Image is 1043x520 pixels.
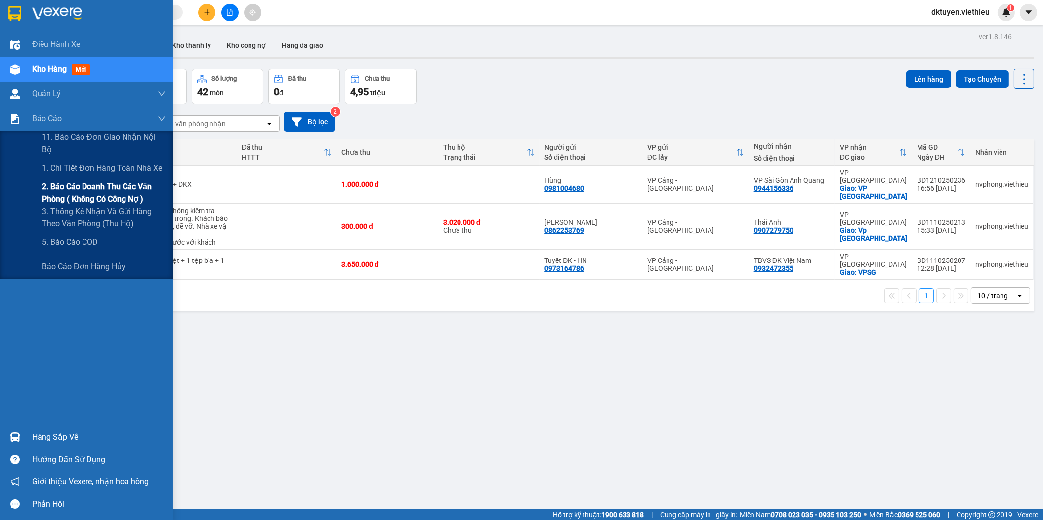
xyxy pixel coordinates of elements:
[1020,4,1037,21] button: caret-down
[975,260,1028,268] div: nvphong.viethieu
[754,257,830,264] div: TBVS ĐK Việt Nam
[158,90,166,98] span: down
[331,107,340,117] sup: 2
[72,64,90,75] span: mới
[32,452,166,467] div: Hướng dẫn sử dụng
[956,70,1009,88] button: Tạo Chuyến
[158,115,166,123] span: down
[274,86,279,98] span: 0
[975,222,1028,230] div: nvphong.viethieu
[204,9,210,16] span: plus
[42,162,162,174] span: 1. Chi tiết đơn hàng toàn nhà xe
[840,268,907,276] div: Giao: VPSG
[1016,292,1024,300] svg: open
[1024,8,1033,17] span: caret-down
[42,131,166,156] span: 11. Báo cáo đơn giao nhận nội bộ
[443,218,535,226] div: 3.020.000 đ
[164,34,219,57] button: Kho thanh lý
[754,264,793,272] div: 0932472355
[42,260,125,273] span: Báo cáo đơn hàng hủy
[979,31,1012,42] div: ver 1.8.146
[341,222,433,230] div: 300.000 đ
[917,143,958,151] div: Mã GD
[1007,4,1014,11] sup: 1
[923,6,998,18] span: dktuyen.viethieu
[350,86,369,98] span: 4,95
[975,180,1028,188] div: nvphong.viethieu
[754,226,793,234] div: 0907279750
[601,511,644,519] strong: 1900 633 818
[144,257,232,272] div: 36 kiện bệt + 1 tệp bìa + 1 kiện lẻ
[345,69,417,104] button: Chưa thu4,95 triệu
[754,218,830,226] div: Thái Anh
[10,89,20,99] img: warehouse-icon
[917,257,965,264] div: BD1110250207
[211,75,237,82] div: Số lượng
[32,87,61,100] span: Quản Lý
[144,143,232,151] div: Tên món
[835,139,912,166] th: Toggle SortBy
[341,148,433,156] div: Chưa thu
[42,205,166,230] span: 3. Thống kê nhận và gửi hàng theo văn phòng (thu hộ)
[279,89,283,97] span: đ
[975,148,1028,156] div: Nhân viên
[651,509,653,520] span: |
[642,139,749,166] th: Toggle SortBy
[438,139,540,166] th: Toggle SortBy
[443,143,527,151] div: Thu hộ
[192,69,263,104] button: Số lượng42món
[544,257,637,264] div: Tuyết ĐK - HN
[265,120,273,128] svg: open
[869,509,940,520] span: Miền Bắc
[10,114,20,124] img: solution-icon
[242,143,324,151] div: Đã thu
[1002,8,1011,17] img: icon-new-feature
[544,226,584,234] div: 0862253769
[144,207,232,238] div: 3 kiện ( Không kiểm tra hàng bên trong. Khách báo hàng đèn, dễ vỡ. Nhà xe vận chuyển cẩn thận, vỡ...
[144,180,232,188] div: 1 xe máy + DKX
[198,4,215,21] button: plus
[32,38,80,50] span: Điều hành xe
[288,75,306,82] div: Đã thu
[32,430,166,445] div: Hàng sắp về
[840,253,907,268] div: VP [GEOGRAPHIC_DATA]
[544,218,637,226] div: Lan Anh
[544,184,584,192] div: 0981004680
[443,218,535,234] div: Chưa thu
[977,291,1008,301] div: 10 / trang
[544,176,637,184] div: Hùng
[544,264,584,272] div: 0973164786
[754,184,793,192] div: 0944156336
[10,477,20,486] span: notification
[210,89,224,97] span: món
[754,142,830,150] div: Người nhận
[268,69,340,104] button: Đã thu0đ
[647,143,736,151] div: VP gửi
[1009,4,1012,11] span: 1
[771,511,861,519] strong: 0708 023 035 - 0935 103 250
[647,218,744,234] div: VP Cảng - [GEOGRAPHIC_DATA]
[197,86,208,98] span: 42
[10,40,20,50] img: warehouse-icon
[544,143,637,151] div: Người gửi
[840,211,907,226] div: VP [GEOGRAPHIC_DATA]
[754,154,830,162] div: Số điện thoại
[8,6,21,21] img: logo-vxr
[917,264,965,272] div: 12:28 [DATE]
[370,89,385,97] span: triệu
[42,236,98,248] span: 5. Báo cáo COD
[10,455,20,464] span: question-circle
[443,153,527,161] div: Trạng thái
[754,176,830,184] div: VP Sài Gòn Anh Quang
[919,288,934,303] button: 1
[544,153,637,161] div: Số điện thoại
[10,432,20,442] img: warehouse-icon
[10,64,20,75] img: warehouse-icon
[32,64,67,74] span: Kho hàng
[274,34,331,57] button: Hàng đã giao
[365,75,390,82] div: Chưa thu
[660,509,737,520] span: Cung cấp máy in - giấy in:
[237,139,337,166] th: Toggle SortBy
[840,226,907,242] div: Giao: Vp Sài Gòn
[840,169,907,184] div: VP [GEOGRAPHIC_DATA]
